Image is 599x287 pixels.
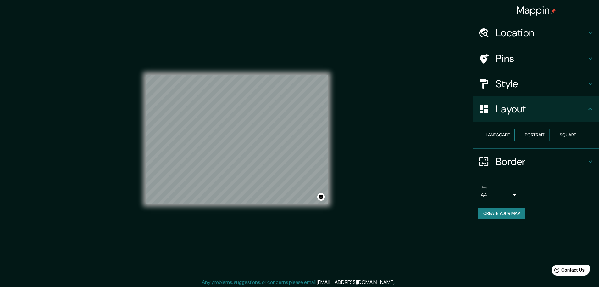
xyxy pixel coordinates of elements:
[555,129,581,141] button: Square
[478,208,525,219] button: Create your map
[473,96,599,122] div: Layout
[473,71,599,96] div: Style
[481,190,519,200] div: A4
[481,184,487,190] label: Size
[481,129,515,141] button: Landscape
[317,193,325,201] button: Toggle attribution
[520,129,550,141] button: Portrait
[317,279,394,285] a: [EMAIL_ADDRESS][DOMAIN_NAME]
[202,278,395,286] p: Any problems, suggestions, or concerns please email .
[496,26,586,39] h4: Location
[551,9,556,14] img: pin-icon.png
[473,20,599,45] div: Location
[543,262,592,280] iframe: Help widget launcher
[473,149,599,174] div: Border
[146,75,328,204] canvas: Map
[396,278,397,286] div: .
[496,103,586,115] h4: Layout
[496,155,586,168] h4: Border
[516,4,556,16] h4: Mappin
[496,52,586,65] h4: Pins
[496,77,586,90] h4: Style
[473,46,599,71] div: Pins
